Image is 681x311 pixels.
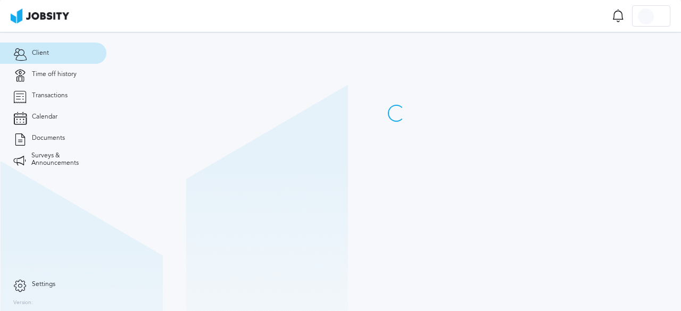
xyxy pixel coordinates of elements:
[32,92,68,99] span: Transactions
[32,49,49,57] span: Client
[13,300,33,306] label: Version:
[32,135,65,142] span: Documents
[32,281,55,288] span: Settings
[32,71,77,78] span: Time off history
[32,113,57,121] span: Calendar
[31,152,93,167] span: Surveys & Announcements
[11,9,69,23] img: ab4bad089aa723f57921c736e9817d99.png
